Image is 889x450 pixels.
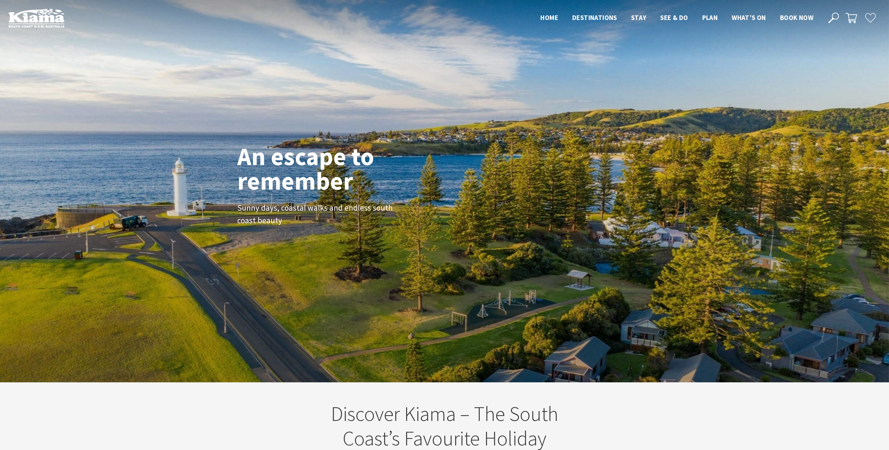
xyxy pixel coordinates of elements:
span: Destinations [572,13,617,22]
span: What’s On [732,13,766,22]
h1: An escape to remember [237,144,430,193]
p: Sunny days, coastal walks and endless south coast beauty [237,202,395,227]
span: Book now [780,13,813,22]
img: Kiama Logo [8,8,64,28]
span: Plan [702,13,718,22]
nav: Main Menu [533,12,820,24]
span: See & Do [660,13,688,22]
span: Stay [631,13,647,22]
span: Home [540,13,558,22]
